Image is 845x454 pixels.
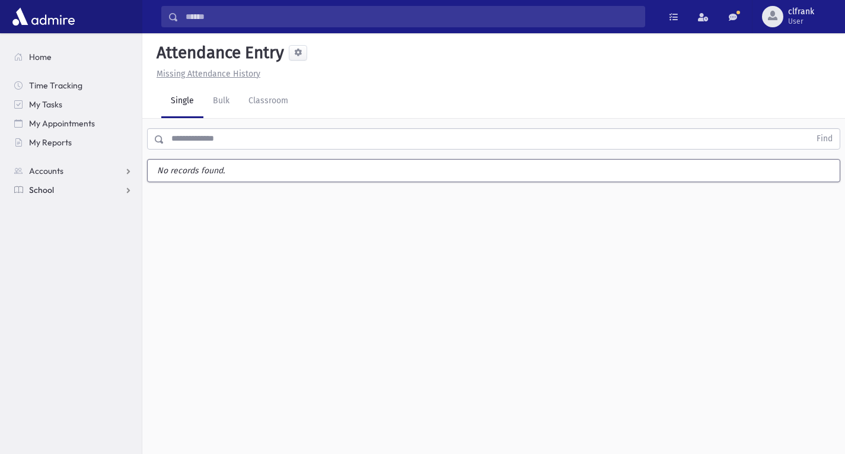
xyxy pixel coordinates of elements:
a: Bulk [203,85,239,118]
input: Search [178,6,645,27]
span: My Reports [29,137,72,148]
a: My Reports [5,133,142,152]
a: Missing Attendance History [152,69,260,79]
a: School [5,180,142,199]
img: AdmirePro [9,5,78,28]
span: User [788,17,814,26]
a: Time Tracking [5,76,142,95]
span: Time Tracking [29,80,82,91]
span: Home [29,52,52,62]
a: Accounts [5,161,142,180]
a: My Appointments [5,114,142,133]
span: My Appointments [29,118,95,129]
a: Home [5,47,142,66]
a: Single [161,85,203,118]
a: Classroom [239,85,298,118]
h5: Attendance Entry [152,43,284,63]
span: My Tasks [29,99,62,110]
label: No records found. [148,160,840,182]
u: Missing Attendance History [157,69,260,79]
a: My Tasks [5,95,142,114]
button: Find [809,129,840,149]
span: clfrank [788,7,814,17]
span: Accounts [29,166,63,176]
span: School [29,185,54,195]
